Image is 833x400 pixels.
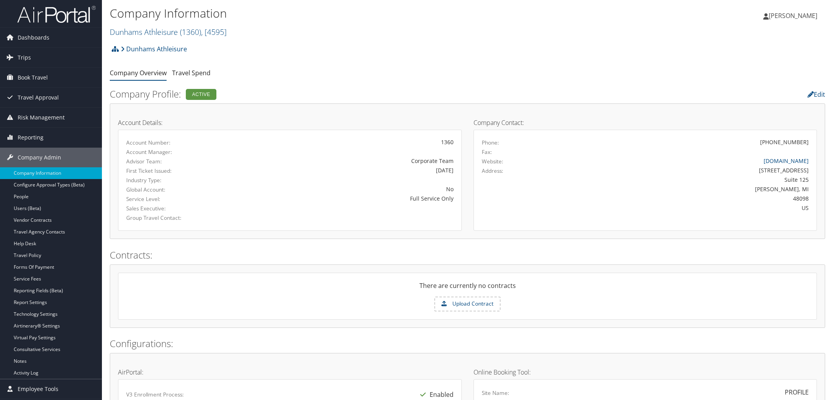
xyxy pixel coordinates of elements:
span: ( 1360 ) [180,27,201,37]
label: Account Number: [126,139,227,147]
a: Company Overview [110,69,167,77]
div: Active [186,89,216,100]
label: Address: [482,167,503,175]
h4: Account Details: [118,119,462,126]
label: Account Manager: [126,148,227,156]
label: Global Account: [126,186,227,194]
label: Sales Executive: [126,205,227,212]
a: Travel Spend [172,69,211,77]
label: Industry Type: [126,176,227,184]
a: Edit [808,90,825,99]
span: Dashboards [18,28,49,47]
label: V3 Enrollment Process: [126,391,184,398]
div: PROFILE [785,387,809,397]
div: 1360 [239,138,453,146]
label: Advisor Team: [126,157,227,165]
div: US [566,204,809,212]
a: [PERSON_NAME] [763,4,825,27]
span: Trips [18,48,31,67]
div: 48098 [566,194,809,203]
div: No [239,185,453,193]
a: Dunhams Athleisure [110,27,227,37]
div: [PERSON_NAME], MI [566,185,809,193]
span: Company Admin [18,148,61,167]
span: Reporting [18,128,44,147]
h4: AirPortal: [118,369,462,375]
div: There are currently no contracts [118,281,817,297]
label: Website: [482,157,503,165]
span: Employee Tools [18,379,58,399]
label: Group Travel Contact: [126,214,227,222]
a: Dunhams Athleisure [121,41,187,57]
h1: Company Information [110,5,587,22]
label: Phone: [482,139,499,147]
h2: Contracts: [110,248,825,262]
span: , [ 4595 ] [201,27,227,37]
div: [STREET_ADDRESS] [566,166,809,174]
div: [DATE] [239,166,453,174]
div: Full Service Only [239,194,453,203]
span: Travel Approval [18,88,59,107]
a: [DOMAIN_NAME] [764,157,809,165]
label: Upload Contract [435,297,500,311]
h2: Company Profile: [110,87,583,101]
h4: Company Contact: [474,119,817,126]
label: Service Level: [126,195,227,203]
label: First Ticket Issued: [126,167,227,175]
span: Book Travel [18,68,48,87]
span: [PERSON_NAME] [769,11,817,20]
h2: Configurations: [110,337,825,350]
label: Fax: [482,148,492,156]
label: Site Name: [482,389,509,397]
div: Corporate Team [239,157,453,165]
div: [PHONE_NUMBER] [760,138,809,146]
span: Risk Management [18,108,65,127]
h4: Online Booking Tool: [474,369,817,375]
img: airportal-logo.png [17,5,96,24]
div: Suite 125 [566,176,809,184]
